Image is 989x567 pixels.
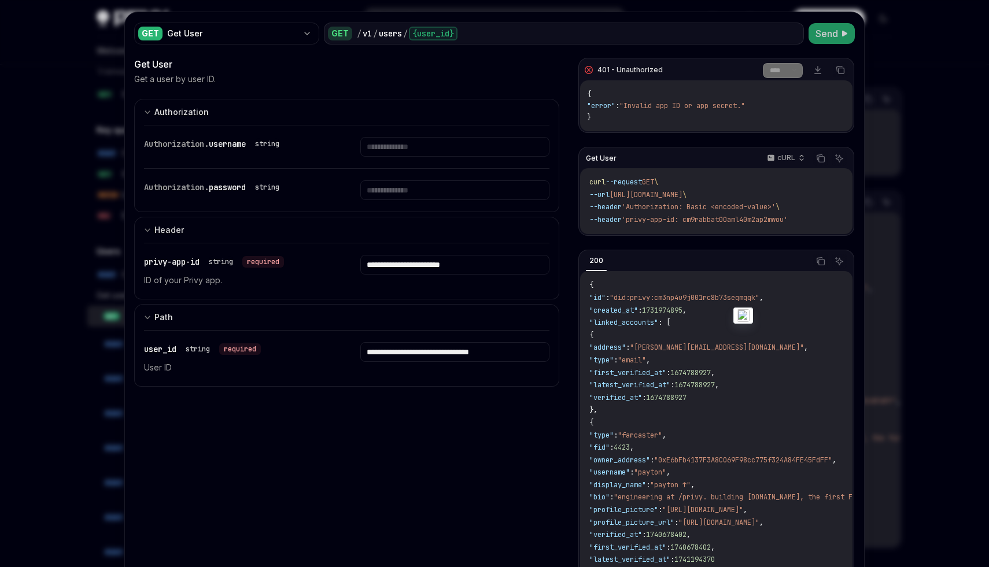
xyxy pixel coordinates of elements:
p: User ID [144,361,333,375]
span: "payton" [634,468,666,477]
span: "type" [589,355,614,365]
span: 1731974895 [642,306,682,315]
span: [URL][DOMAIN_NAME] [610,190,682,199]
div: required [219,343,261,355]
div: Header [154,223,184,237]
span: 1741194370 [674,555,715,564]
span: Authorization. [144,139,209,149]
span: GET [642,177,654,187]
div: GET [328,27,352,40]
span: : [610,492,614,502]
span: "first_verified_at" [589,543,666,552]
div: GET [138,27,163,40]
span: : [642,393,646,402]
span: Get User [586,154,617,163]
span: , [687,530,691,539]
span: : [606,293,610,302]
div: privy-app-id [144,255,284,269]
span: "fid" [589,443,610,452]
span: , [662,431,666,440]
span: : [614,431,618,440]
div: user_id [144,342,261,356]
span: , [715,380,719,390]
div: / [373,28,378,39]
span: 1674788927 [646,393,687,402]
span: "username" [589,468,630,477]
span: "profile_picture" [589,505,658,514]
span: privy-app-id [144,257,200,267]
span: "latest_verified_at" [589,555,670,564]
span: "bio" [589,492,610,502]
span: }, [589,405,597,414]
button: Ask AI [832,254,847,269]
button: GETGet User [134,21,319,46]
span: --header [589,202,622,212]
div: {user_id} [409,27,457,40]
span: , [682,306,687,315]
span: : [638,306,642,315]
span: --request [606,177,642,187]
button: Copy the contents from the code block [813,254,828,269]
span: "type" [589,431,614,440]
span: , [743,505,747,514]
span: 1740678402 [670,543,711,552]
div: 401 - Unauthorized [597,65,663,75]
div: users [379,28,402,39]
span: : [646,480,650,490]
span: password [209,182,246,192]
span: : [674,518,678,527]
span: "verified_at" [589,393,642,402]
span: "address" [589,343,626,352]
span: , [711,368,715,377]
span: : [670,380,674,390]
span: "[PERSON_NAME][EMAIL_ADDRESS][DOMAIN_NAME]" [630,343,804,352]
span: 1674788927 [674,380,715,390]
span: "[URL][DOMAIN_NAME]" [662,505,743,514]
span: : [630,468,634,477]
span: "[URL][DOMAIN_NAME]" [678,518,759,527]
span: --url [589,190,610,199]
span: , [646,355,650,365]
span: \ [654,177,658,187]
div: Authorization.password [144,180,284,194]
span: curl [589,177,606,187]
div: Get User [134,57,559,71]
span: 'Authorization: Basic <encoded-value>' [622,202,776,212]
button: Copy the contents from the code block [833,62,848,77]
span: user_id [144,344,176,354]
span: \ [682,190,687,199]
span: 4423 [614,443,630,452]
span: : [666,543,670,552]
button: cURL [761,149,810,168]
button: Send [809,23,855,44]
div: v1 [363,28,372,39]
span: , [759,518,763,527]
button: expand input section [134,99,559,125]
span: "first_verified_at" [589,368,666,377]
span: , [759,293,763,302]
span: "email" [618,355,646,365]
span: "latest_verified_at" [589,380,670,390]
span: "owner_address" [589,455,650,465]
div: Path [154,310,173,324]
span: : [642,530,646,539]
div: Authorization [154,105,209,119]
span: : [614,355,618,365]
span: "created_at" [589,306,638,315]
span: , [691,480,695,490]
p: ID of your Privy app. [144,273,333,287]
div: / [403,28,408,39]
span: , [804,343,808,352]
span: --header [589,215,622,224]
span: : [650,455,654,465]
span: , [711,543,715,552]
button: expand input section [134,217,559,243]
span: 1740678402 [646,530,687,539]
span: { [589,331,593,340]
span: "linked_accounts" [589,318,658,327]
span: "profile_picture_url" [589,518,674,527]
span: "Invalid app ID or app secret." [619,101,745,110]
span: : [615,101,619,110]
span: : [ [658,318,670,327]
button: expand input section [134,304,559,330]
